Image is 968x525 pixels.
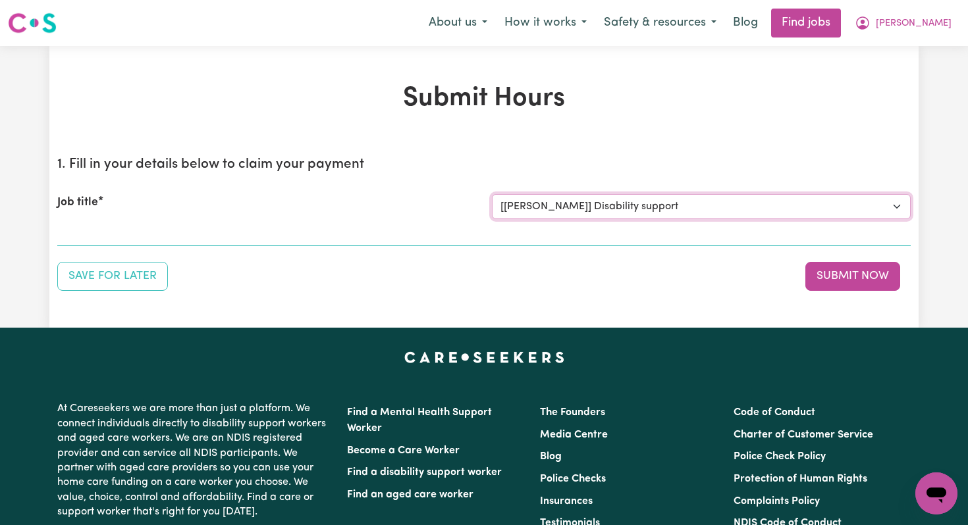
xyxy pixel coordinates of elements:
button: Safety & resources [595,9,725,37]
button: My Account [846,9,960,37]
a: Code of Conduct [734,407,815,418]
h2: 1. Fill in your details below to claim your payment [57,157,911,173]
a: Police Checks [540,474,606,484]
a: The Founders [540,407,605,418]
a: Protection of Human Rights [734,474,867,484]
button: About us [420,9,496,37]
a: Find a disability support worker [347,467,502,478]
iframe: Button to launch messaging window [915,472,957,514]
a: Careseekers logo [8,8,57,38]
button: Save your job report [57,262,168,291]
a: Blog [540,451,562,462]
a: Insurances [540,496,593,507]
label: Job title [57,194,98,211]
h1: Submit Hours [57,83,911,114]
img: Careseekers logo [8,11,57,35]
a: Careseekers home page [404,351,564,362]
a: Become a Care Worker [347,445,460,456]
a: Complaints Policy [734,496,820,507]
button: How it works [496,9,595,37]
a: Police Check Policy [734,451,826,462]
span: [PERSON_NAME] [876,16,952,31]
a: Find a Mental Health Support Worker [347,407,492,434]
a: Find jobs [771,9,841,37]
button: Submit your job report [805,262,900,291]
a: Media Centre [540,430,608,440]
a: Blog [725,9,766,37]
a: Charter of Customer Service [734,430,873,440]
p: At Careseekers we are more than just a platform. We connect individuals directly to disability su... [57,396,331,524]
a: Find an aged care worker [347,489,473,500]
